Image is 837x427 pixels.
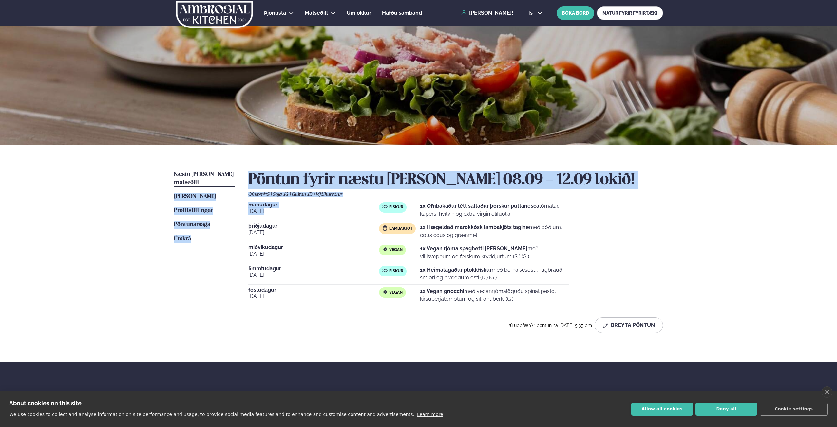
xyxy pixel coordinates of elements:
[347,10,371,16] span: Um okkur
[389,290,403,295] span: Vegan
[248,171,663,189] h2: Pöntun fyrir næstu [PERSON_NAME] 08.09 - 12.09 lokið!
[420,287,569,303] p: með veganrjómalöguðu spínat pestó, kirsuberjatómötum og sítrónuberki (G )
[248,207,379,215] span: [DATE]
[382,9,422,17] a: Hafðu samband
[420,202,569,218] p: tómatar, kapers, hvítvín og extra virgin ólífuolía
[389,247,403,253] span: Vegan
[420,245,569,260] p: með villisveppum og ferskum kryddjurtum (S ) (G )
[420,267,492,273] strong: 1x Heimalagaður plokkfiskur
[248,202,379,207] span: mánudagur
[248,266,379,271] span: fimmtudagur
[417,412,443,417] a: Learn more
[264,9,286,17] a: Þjónusta
[174,193,216,201] a: [PERSON_NAME]
[248,287,379,293] span: föstudagur
[597,6,663,20] a: MATUR FYRIR FYRIRTÆKI
[382,225,388,231] img: Lamb.svg
[248,192,663,197] div: Ofnæmi:
[420,223,569,239] p: með döðlum, cous cous og grænmeti
[528,10,535,16] span: is
[420,224,529,230] strong: 1x Hægeldað marokkósk lambakjöts tagine
[174,207,213,215] a: Prófílstillingar
[389,205,403,210] span: Fiskur
[266,192,284,197] span: (S ) Soja ,
[174,222,210,227] span: Pöntunarsaga
[382,204,388,209] img: fish.svg
[264,10,286,16] span: Þjónusta
[308,192,342,197] span: (D ) Mjólkurvörur
[461,10,513,16] a: [PERSON_NAME]!
[174,208,213,213] span: Prófílstillingar
[248,223,379,229] span: þriðjudagur
[305,9,328,17] a: Matseðill
[175,1,254,28] img: logo
[305,10,328,16] span: Matseðill
[631,403,693,416] button: Allow all cookies
[248,271,379,279] span: [DATE]
[174,171,235,187] a: Næstu [PERSON_NAME] matseðill
[347,9,371,17] a: Um okkur
[389,269,403,274] span: Fiskur
[420,288,464,294] strong: 1x Vegan gnocchi
[760,403,828,416] button: Cookie settings
[382,289,388,294] img: Vegan.svg
[174,172,234,185] span: Næstu [PERSON_NAME] matseðill
[523,10,548,16] button: is
[420,266,569,282] p: með bernaisesósu, rúgbrauði, smjöri og bræddum osti (D ) (G )
[389,226,412,231] span: Lambakjöt
[174,221,210,229] a: Pöntunarsaga
[420,245,527,252] strong: 1x Vegan rjóma spaghetti [PERSON_NAME]
[507,323,592,328] span: Þú uppfærðir pöntunina [DATE] 5:35 pm
[382,247,388,252] img: Vegan.svg
[595,317,663,333] button: Breyta Pöntun
[9,412,414,417] p: We use cookies to collect and analyse information on site performance and usage, to provide socia...
[382,10,422,16] span: Hafðu samband
[174,194,216,199] span: [PERSON_NAME]
[695,403,757,416] button: Deny all
[174,235,191,243] a: Útskrá
[248,229,379,237] span: [DATE]
[248,293,379,300] span: [DATE]
[382,268,388,273] img: fish.svg
[174,236,191,241] span: Útskrá
[284,192,308,197] span: (G ) Glúten ,
[248,250,379,258] span: [DATE]
[9,400,82,407] strong: About cookies on this site
[557,6,594,20] button: BÓKA BORÐ
[822,386,832,398] a: close
[420,203,539,209] strong: 1x Ofnbakaður létt saltaður þorskur puttanesca
[503,388,552,401] span: Hafðu samband
[248,245,379,250] span: miðvikudagur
